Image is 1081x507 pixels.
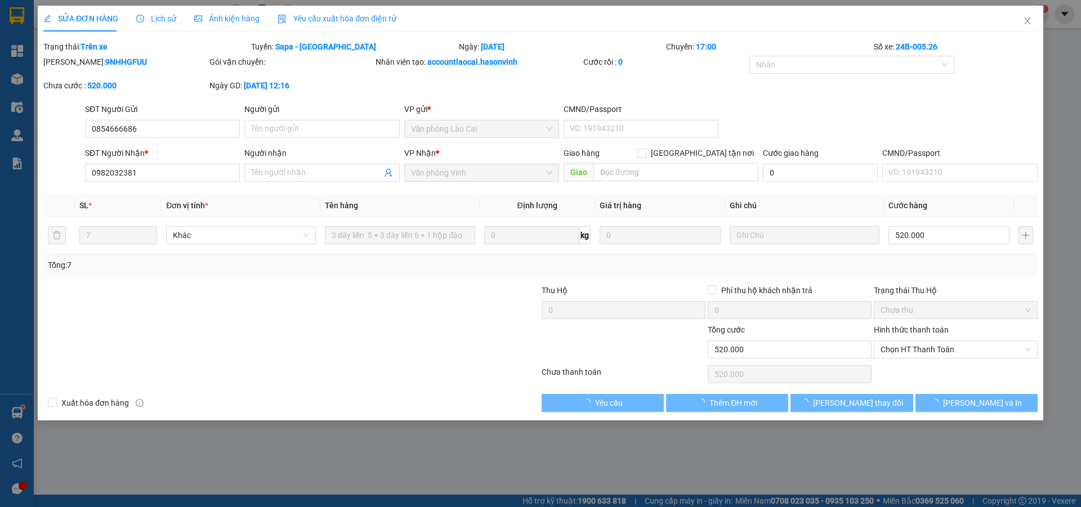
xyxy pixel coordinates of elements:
div: Chưa cước : [43,79,207,92]
div: Số xe: [873,41,1039,53]
button: plus [1019,226,1033,244]
span: Giao hàng [564,149,600,158]
span: loading [801,398,813,406]
th: Ghi chú [725,195,884,217]
div: Tuyến: [250,41,458,53]
div: Người nhận [244,147,399,159]
input: Ghi Chú [730,226,879,244]
span: Giá trị hàng [600,201,641,210]
span: Yêu cầu xuất hóa đơn điện tử [278,14,396,23]
span: kg [579,226,591,244]
span: Phí thu hộ khách nhận trả [717,284,817,297]
b: 520.000 [87,81,117,90]
div: Ngày: [458,41,665,53]
div: Chuyến: [665,41,873,53]
div: VP gửi [404,103,559,115]
b: [DATE] [481,42,504,51]
b: [DATE] 12:16 [244,81,289,90]
span: Thu Hộ [542,286,568,295]
b: 17:00 [696,42,716,51]
span: Tổng cước [708,325,745,334]
span: loading [931,398,943,406]
span: clock-circle [136,15,144,23]
div: Chưa thanh toán [540,366,707,385]
div: SĐT Người Nhận [85,147,240,159]
img: icon [278,15,287,24]
span: [PERSON_NAME] và In [943,397,1022,409]
span: Định lượng [517,201,557,210]
span: Văn phòng Vinh [411,164,552,181]
span: Chưa thu [881,302,1031,318]
span: Cước hàng [888,201,927,210]
span: Chọn HT Thanh Toán [881,341,1031,358]
label: Hình thức thanh toán [874,325,949,334]
span: info-circle [136,399,144,407]
b: accountlaocai.hasonvinh [427,57,517,66]
span: Khác [173,227,309,244]
div: SĐT Người Gửi [85,103,240,115]
button: Thêm ĐH mới [666,394,788,412]
div: Ngày GD: [209,79,373,92]
input: Dọc đường [593,163,758,181]
span: VP Nhận [404,149,436,158]
span: Tên hàng [325,201,358,210]
div: [PERSON_NAME]: [43,56,207,68]
span: close [1023,16,1032,25]
div: Nhân viên tạo: [376,56,581,68]
b: 24B-005.26 [896,42,937,51]
span: Giao [564,163,593,181]
span: Văn phòng Lào Cai [411,120,552,137]
b: 0 [618,57,623,66]
button: Close [1012,6,1043,37]
div: Gói vận chuyển: [209,56,373,68]
input: 0 [600,226,721,244]
span: Xuất hóa đơn hàng [57,397,133,409]
span: Lịch sử [136,14,176,23]
span: SL [79,201,88,210]
input: Cước giao hàng [763,164,878,182]
div: Trạng thái: [42,41,250,53]
span: Thêm ĐH mới [709,397,757,409]
button: [PERSON_NAME] và In [915,394,1038,412]
div: Trạng thái Thu Hộ [874,284,1038,297]
span: picture [194,15,202,23]
span: [PERSON_NAME] thay đổi [813,397,903,409]
input: VD: Bàn, Ghế [325,226,475,244]
span: loading [583,398,595,406]
div: Tổng: 7 [48,259,417,271]
div: CMND/Passport [882,147,1037,159]
span: SỬA ĐƠN HÀNG [43,14,118,23]
span: Yêu cầu [595,397,623,409]
div: Cước rồi : [583,56,747,68]
b: Sapa - [GEOGRAPHIC_DATA] [275,42,376,51]
b: 9NHHGFUU [105,57,147,66]
span: Đơn vị tính [166,201,208,210]
span: [GEOGRAPHIC_DATA] tận nơi [646,147,758,159]
button: delete [48,226,66,244]
label: Cước giao hàng [763,149,819,158]
button: [PERSON_NAME] thay đổi [790,394,913,412]
span: user-add [384,168,393,177]
span: edit [43,15,51,23]
button: Yêu cầu [542,394,664,412]
div: Người gửi [244,103,399,115]
span: loading [697,398,709,406]
b: Trên xe [81,42,108,51]
span: Ảnh kiện hàng [194,14,260,23]
div: CMND/Passport [564,103,718,115]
